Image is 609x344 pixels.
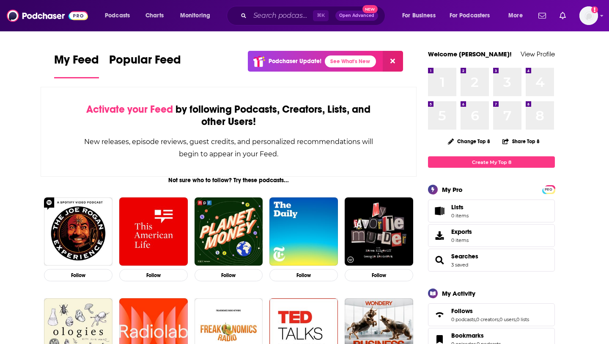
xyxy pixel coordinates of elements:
svg: Add a profile image [591,6,598,13]
a: Charts [140,9,169,22]
button: Follow [345,269,413,281]
span: Monitoring [180,10,210,22]
a: Follows [451,307,529,315]
span: Podcasts [105,10,130,22]
button: Share Top 8 [502,133,540,150]
span: Exports [451,228,472,236]
a: Follows [431,309,448,321]
img: Planet Money [195,197,263,266]
span: My Feed [54,53,99,72]
a: PRO [543,186,554,192]
div: My Activity [442,289,475,297]
a: Popular Feed [109,53,181,78]
span: Follows [428,303,555,326]
button: Change Top 8 [443,136,495,147]
span: New [362,5,378,13]
a: 0 users [499,316,516,322]
span: Open Advanced [339,14,374,18]
a: Searches [431,254,448,266]
img: The Joe Rogan Experience [44,197,112,266]
img: This American Life [119,197,188,266]
span: Activate your Feed [86,103,173,116]
span: Logged in as jasmine.haddaway [579,6,598,25]
span: Charts [145,10,164,22]
button: open menu [502,9,533,22]
input: Search podcasts, credits, & more... [250,9,313,22]
a: See What's New [325,55,376,67]
a: Searches [451,252,478,260]
div: by following Podcasts, Creators, Lists, and other Users! [83,103,374,128]
div: New releases, episode reviews, guest credits, and personalized recommendations will begin to appe... [83,136,374,160]
button: open menu [444,9,502,22]
span: Lists [431,205,448,217]
div: Not sure who to follow? Try these podcasts... [41,177,417,184]
button: open menu [99,9,141,22]
a: Show notifications dropdown [535,8,549,23]
span: Follows [451,307,473,315]
span: , [499,316,499,322]
a: 0 lists [516,316,529,322]
a: My Feed [54,53,99,78]
button: Show profile menu [579,6,598,25]
span: Searches [428,249,555,272]
span: ⌘ K [313,10,329,21]
span: For Business [402,10,436,22]
p: Podchaser Update! [269,58,321,65]
a: Show notifications dropdown [556,8,569,23]
span: Popular Feed [109,53,181,72]
img: User Profile [579,6,598,25]
span: 0 items [451,213,469,219]
img: My Favorite Murder with Karen Kilgariff and Georgia Hardstark [345,197,413,266]
a: Lists [428,200,555,222]
a: Bookmarks [451,332,501,339]
span: Lists [451,203,469,211]
span: Bookmarks [451,332,484,339]
button: Follow [119,269,188,281]
span: More [508,10,523,22]
span: Exports [431,230,448,241]
a: Create My Top 8 [428,156,555,168]
span: For Podcasters [450,10,490,22]
div: My Pro [442,186,463,194]
div: Search podcasts, credits, & more... [235,6,393,25]
button: open menu [174,9,221,22]
a: 0 creators [476,316,499,322]
a: Welcome [PERSON_NAME]! [428,50,512,58]
a: 3 saved [451,262,468,268]
img: Podchaser - Follow, Share and Rate Podcasts [7,8,88,24]
a: 0 podcasts [451,316,475,322]
span: Lists [451,203,464,211]
a: View Profile [521,50,555,58]
button: Follow [195,269,263,281]
span: PRO [543,186,554,193]
img: The Daily [269,197,338,266]
button: Follow [269,269,338,281]
a: Exports [428,224,555,247]
button: Follow [44,269,112,281]
span: , [516,316,516,322]
span: 0 items [451,237,472,243]
button: open menu [396,9,446,22]
button: Open AdvancedNew [335,11,378,21]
